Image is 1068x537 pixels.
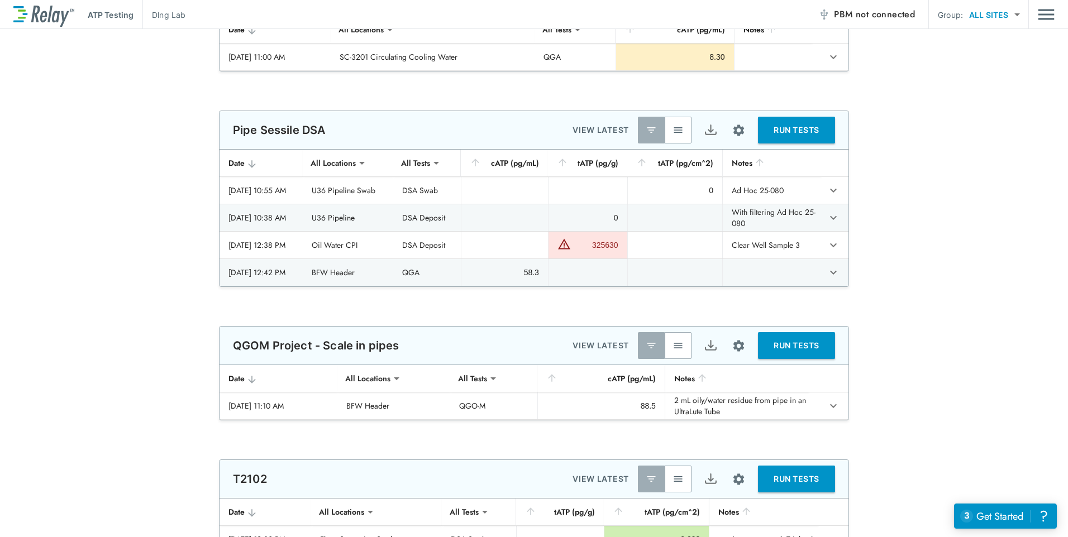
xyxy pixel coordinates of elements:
[337,367,398,390] div: All Locations
[814,3,919,26] button: PBM not connected
[824,181,843,200] button: expand row
[233,123,325,137] p: Pipe Sessile DSA
[724,331,754,361] button: Site setup
[13,3,74,27] img: LuminUltra Relay
[758,466,835,492] button: RUN TESTS
[1038,4,1055,25] img: Drawer Icon
[1038,4,1055,25] button: Main menu
[732,123,746,137] img: Settings Icon
[954,504,1057,529] iframe: Resource center
[646,473,657,485] img: Latest
[732,156,812,170] div: Notes
[573,472,629,486] p: VIEW LATEST
[673,340,684,351] img: View All
[393,152,438,174] div: All Tests
[673,473,684,485] img: View All
[758,117,835,143] button: RUN TESTS
[233,472,267,486] p: T2102
[697,332,724,359] button: Export
[228,400,328,411] div: [DATE] 11:10 AM
[535,18,579,41] div: All Tests
[331,44,534,70] td: SC-3201 Circulating Cooling Water
[834,7,915,22] span: PBM
[732,472,746,486] img: Settings Icon
[303,177,393,204] td: U36 Pipeline Swab
[718,505,809,519] div: Notes
[337,392,450,419] td: BFW Header
[303,259,393,286] td: BFW Header
[88,9,133,21] p: ATP Testing
[574,239,618,251] div: 325630
[818,9,829,20] img: Offline Icon
[722,204,821,231] td: With filtering Ad Hoc 25-080
[152,9,185,21] p: Dlng Lab
[624,23,724,36] div: cATP (pg/mL)
[228,239,294,251] div: [DATE] 12:38 PM
[557,156,618,170] div: tATP (pg/g)
[303,204,393,231] td: U36 Pipeline
[228,212,294,223] div: [DATE] 10:38 AM
[625,51,724,63] div: 8.30
[525,505,595,519] div: tATP (pg/g)
[673,124,684,136] img: View All
[704,123,718,137] img: Export Icon
[758,332,835,359] button: RUN TESTS
[547,400,655,411] div: 88.5
[228,185,294,196] div: [DATE] 10:55 AM
[442,501,487,523] div: All Tests
[393,177,461,204] td: DSA Swab
[697,117,724,143] button: Export
[546,372,655,385] div: cATP (pg/mL)
[665,392,809,419] td: 2 mL oily/water residue from pipe in an UltraLute Tube
[303,232,393,258] td: Oil Water CPI
[722,232,821,258] td: Clear Well Sample 3
[450,367,495,390] div: All Tests
[637,185,714,196] div: 0
[704,339,718,353] img: Export Icon
[724,464,754,494] button: Site setup
[220,365,848,420] table: sticky table
[557,212,618,223] div: 0
[228,267,294,278] div: [DATE] 12:42 PM
[613,505,700,519] div: tATP (pg/cm^2)
[697,466,724,492] button: Export
[646,124,657,136] img: Latest
[722,177,821,204] td: Ad Hoc 25-080
[220,150,848,286] table: sticky table
[636,156,714,170] div: tATP (pg/cm^2)
[393,204,461,231] td: DSA Deposit
[557,237,571,251] img: Warning
[470,267,539,278] div: 58.3
[646,340,657,351] img: Latest
[220,498,311,526] th: Date
[824,396,843,415] button: expand row
[331,18,392,41] div: All Locations
[824,263,843,282] button: expand row
[938,9,963,21] p: Group:
[450,392,537,419] td: QGO-M
[856,8,915,21] span: not connected
[732,339,746,353] img: Settings Icon
[233,339,399,352] p: QGOM Project - Scale in pipes
[393,232,461,258] td: DSA Deposit
[311,501,372,523] div: All Locations
[724,116,754,145] button: Site setup
[228,51,322,63] div: [DATE] 11:00 AM
[220,365,337,392] th: Date
[303,152,364,174] div: All Locations
[470,156,539,170] div: cATP (pg/mL)
[824,47,843,66] button: expand row
[743,23,803,36] div: Notes
[573,339,629,352] p: VIEW LATEST
[824,208,843,227] button: expand row
[220,150,303,177] th: Date
[393,259,461,286] td: QGA
[220,16,331,44] th: Date
[704,472,718,486] img: Export Icon
[535,44,616,70] td: QGA
[674,372,800,385] div: Notes
[824,236,843,255] button: expand row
